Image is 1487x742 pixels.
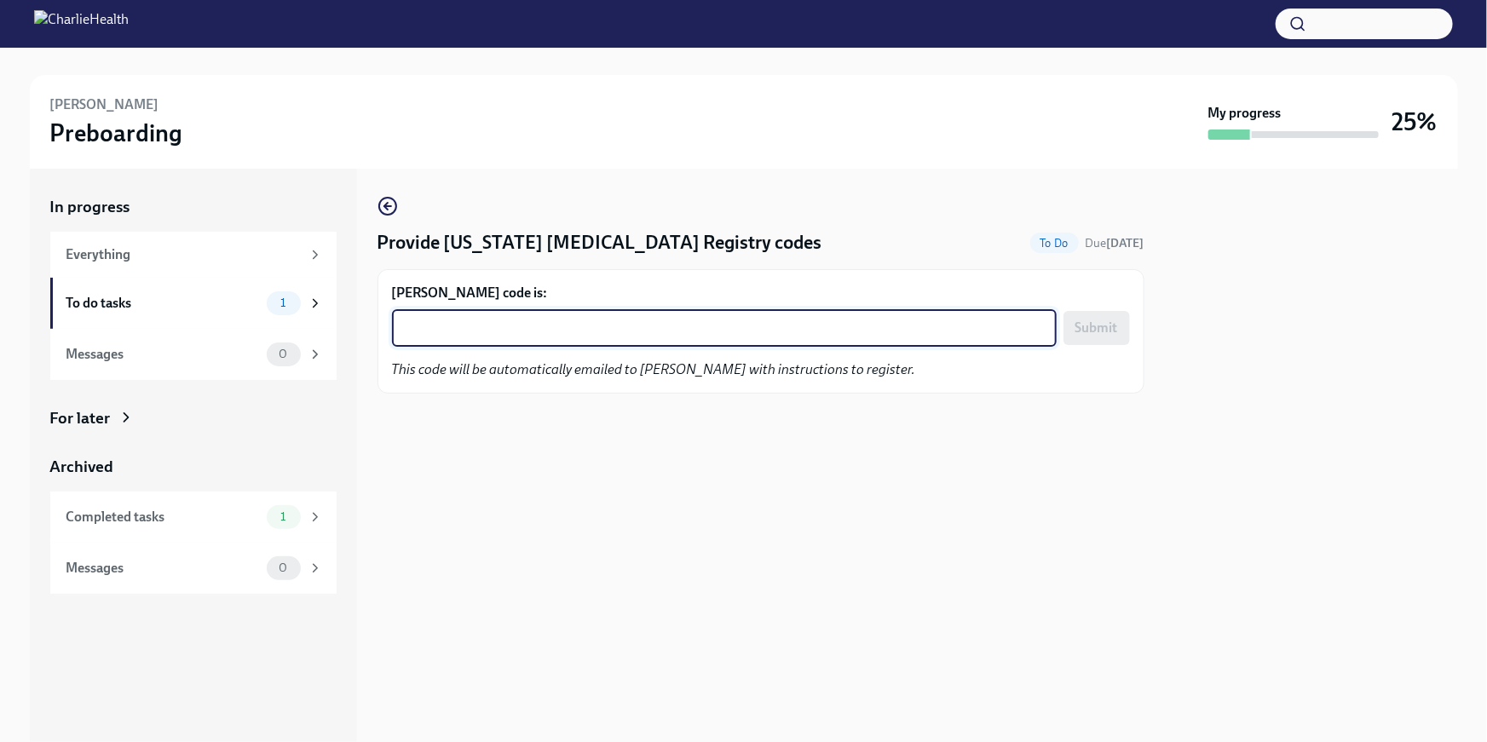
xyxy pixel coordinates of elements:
[1208,104,1282,123] strong: My progress
[50,278,337,329] a: To do tasks1
[50,407,111,429] div: For later
[50,196,337,218] a: In progress
[50,95,159,114] h6: [PERSON_NAME]
[392,361,916,377] em: This code will be automatically emailed to [PERSON_NAME] with instructions to register.
[50,118,183,148] h3: Preboarding
[378,230,822,256] h4: Provide [US_STATE] [MEDICAL_DATA] Registry codes
[50,456,337,478] a: Archived
[66,345,260,364] div: Messages
[50,407,337,429] a: For later
[1030,237,1079,250] span: To Do
[268,348,297,360] span: 0
[392,284,1130,302] label: [PERSON_NAME] code is:
[1086,236,1144,250] span: Due
[34,10,129,37] img: CharlieHealth
[50,492,337,543] a: Completed tasks1
[66,559,260,578] div: Messages
[1392,106,1438,137] h3: 25%
[270,296,296,309] span: 1
[1107,236,1144,250] strong: [DATE]
[66,294,260,313] div: To do tasks
[50,543,337,594] a: Messages0
[50,329,337,380] a: Messages0
[270,510,296,523] span: 1
[66,508,260,526] div: Completed tasks
[66,245,301,264] div: Everything
[1086,235,1144,251] span: September 23rd, 2025 09:00
[268,561,297,574] span: 0
[50,232,337,278] a: Everything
